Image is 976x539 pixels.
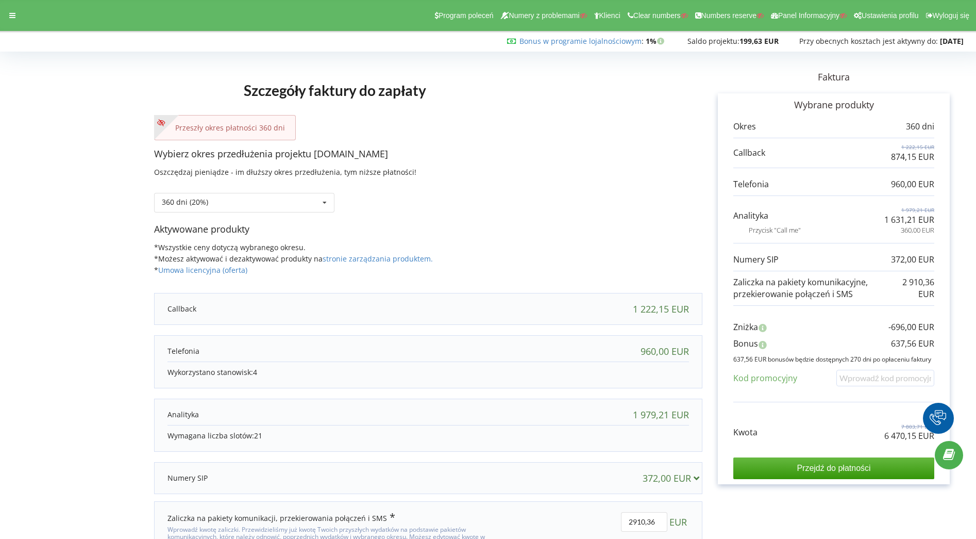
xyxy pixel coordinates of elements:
[733,321,758,333] p: Zniżka
[862,11,919,20] span: Ustawienia profilu
[167,512,395,524] div: Zaliczka na pakiety komunikacji, przekierowania połączeń i SMS
[733,178,769,190] p: Telefonia
[739,36,779,46] strong: 199,63 EUR
[633,304,689,314] div: 1 222,15 EUR
[167,473,208,483] p: Numery SIP
[733,254,779,266] p: Numery SIP
[778,11,839,20] span: Panel Informacyjny
[891,151,934,163] p: 874,15 EUR
[733,355,934,364] p: 637,56 EUR bonusów będzie dostępnych 270 dni po opłaceniu faktury
[702,71,965,84] p: Faktura
[733,276,901,300] p: Zaliczka na pakiety komunikacyjne, przekierowanie połączeń i SMS
[933,11,969,20] span: Wyloguj się
[519,36,642,46] a: Bonus w programie lojalnościowym
[733,338,758,350] p: Bonus
[154,254,433,264] span: *Możesz aktywować i dezaktywować produkty na
[891,178,934,190] p: 960,00 EUR
[888,321,934,333] p: -696,00 EUR
[884,430,934,442] p: 6 470,15 EUR
[154,167,416,177] span: Oszczędzaj pieniądze - im dłuższy okres przedłużenia, tym niższe płatności!
[749,225,801,235] p: Przycisk "Call me"
[884,423,934,430] p: 7 803,71 EUR
[167,410,199,420] p: Analityka
[167,304,196,314] p: Callback
[669,512,687,532] span: EUR
[509,11,580,20] span: Numery z problemami
[643,473,704,483] div: 372,00 EUR
[154,223,702,236] p: Aktywowane produkty
[158,265,247,275] a: Umowa licencyjna (oferta)
[641,346,689,356] div: 960,00 EUR
[646,36,667,46] strong: 1%
[167,431,689,441] p: Wymagana liczba slotów:
[891,143,934,151] p: 1 222,15 EUR
[733,121,756,133] p: Okres
[253,367,257,377] span: 4
[687,36,739,46] span: Saldo projektu:
[162,199,208,206] div: 360 dni (20%)
[154,148,702,161] p: Wybierz okres przedłużenia projektu [DOMAIN_NAME]
[891,254,934,266] p: 372,00 EUR
[254,431,262,440] span: 21
[940,36,964,46] strong: [DATE]
[733,458,934,479] input: Przejdź do płatności
[836,370,934,386] input: Wprowadź kod promocyjny
[906,121,934,133] p: 360 dni
[165,123,285,133] p: Przeszły okres płatności 360 dni
[323,254,433,264] a: stronie zarządzania produktem.
[633,410,689,420] div: 1 979,21 EUR
[633,11,681,20] span: Clear numbers
[701,11,756,20] span: Numbers reserve
[733,427,758,438] p: Kwota
[733,99,934,112] p: Wybrane produkty
[733,147,765,159] p: Callback
[901,276,934,300] p: 2 910,36 EUR
[799,36,938,46] span: Przy obecnych kosztach jest aktywny do:
[519,36,644,46] span: :
[154,242,306,252] span: *Wszystkie ceny dotyczą wybranego okresu.
[167,346,199,356] p: Telefonia
[599,11,620,20] span: Klienci
[884,214,934,226] p: 1 631,21 EUR
[167,367,689,378] p: Wykorzystano stanowisk:
[884,206,934,214] p: 1 979,21 EUR
[733,372,797,384] p: Kod promocyjny
[733,210,768,222] p: Analityka
[891,338,934,350] p: 637,56 EUR
[154,66,516,115] h1: Szczegóły faktury do zapłaty
[439,11,494,20] span: Program poleceń
[901,225,934,235] p: 360,00 EUR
